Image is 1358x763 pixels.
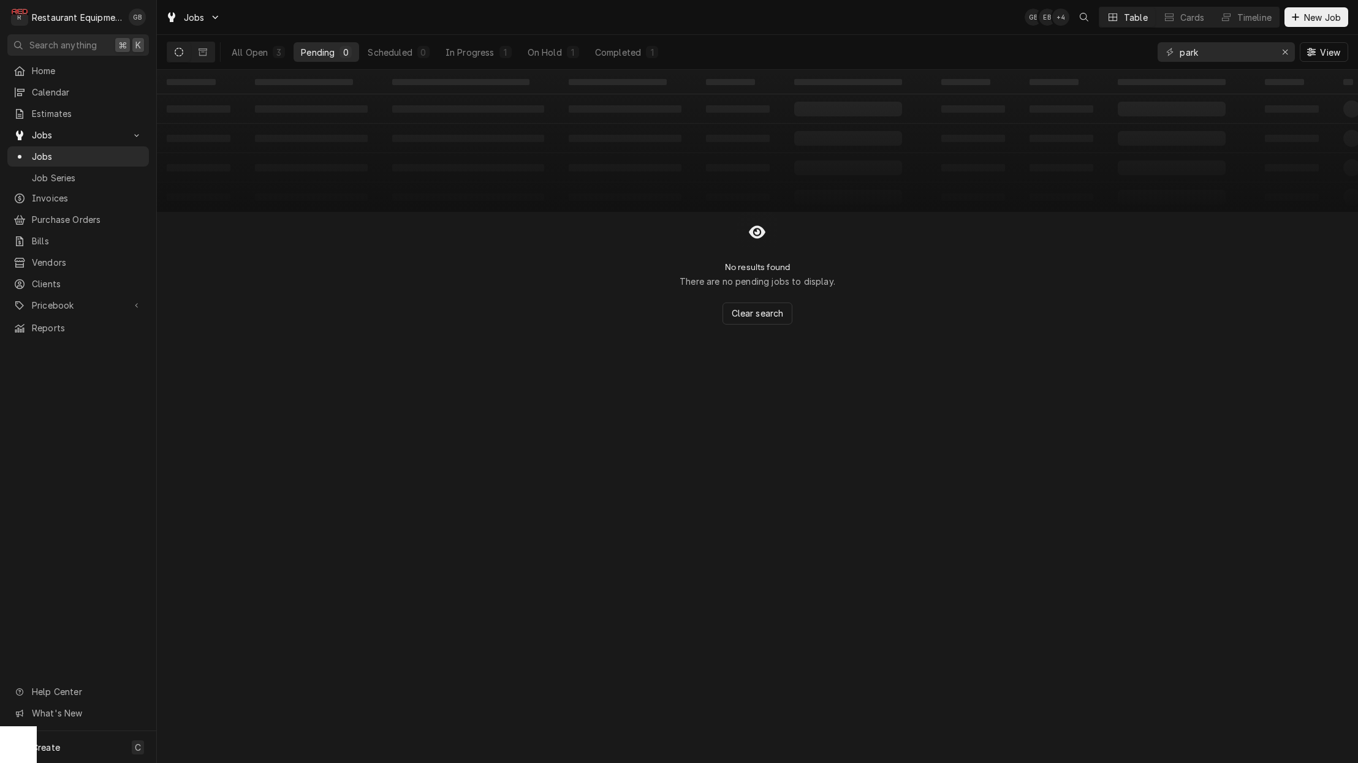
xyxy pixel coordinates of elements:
span: ‌ [392,79,529,85]
span: ‌ [1118,79,1226,85]
button: New Job [1284,7,1348,27]
div: R [11,9,28,26]
span: New Job [1302,11,1343,24]
div: Pending [301,46,335,59]
div: 0 [420,46,427,59]
div: On Hold [528,46,562,59]
span: View [1318,46,1343,59]
span: ‌ [569,79,667,85]
span: Invoices [32,192,143,205]
span: ‌ [167,79,216,85]
span: Vendors [32,256,143,269]
div: EB [1039,9,1056,26]
span: ‌ [1343,79,1353,85]
span: Estimates [32,107,143,120]
a: Go to Jobs [7,125,149,145]
button: Clear search [723,303,793,325]
span: ‌ [706,79,755,85]
div: Restaurant Equipment Diagnostics [32,11,122,24]
span: Pricebook [32,299,124,312]
span: Create [32,742,60,753]
span: ‌ [1265,79,1304,85]
span: Purchase Orders [32,213,143,226]
span: ‌ [794,79,902,85]
div: GB [1025,9,1042,26]
span: Clients [32,277,143,290]
span: Help Center [32,685,142,698]
div: 1 [648,46,656,59]
a: Clients [7,274,149,294]
a: Calendar [7,82,149,102]
a: Vendors [7,252,149,272]
span: ‌ [941,79,990,85]
a: Go to Jobs [161,7,226,28]
button: Search anything⌘K [7,34,149,56]
div: 3 [275,46,283,59]
button: View [1300,42,1348,62]
button: Open search [1074,7,1094,27]
div: All Open [232,46,268,59]
span: K [135,39,141,51]
div: Emily Bird's Avatar [1039,9,1056,26]
a: Reports [7,318,149,338]
div: Cards [1180,11,1205,24]
span: What's New [32,707,142,720]
div: Scheduled [368,46,412,59]
span: Jobs [32,150,143,163]
span: ‌ [255,79,353,85]
a: Home [7,61,149,81]
a: Job Series [7,168,149,188]
div: Completed [595,46,641,59]
div: 0 [342,46,349,59]
span: Reports [32,321,143,334]
div: Gary Beaver's Avatar [1025,9,1042,26]
button: Erase input [1275,42,1295,62]
span: Bills [32,235,143,247]
span: ‌ [1030,79,1079,85]
div: 1 [502,46,509,59]
div: In Progress [446,46,495,59]
div: Restaurant Equipment Diagnostics's Avatar [11,9,28,26]
span: Search anything [29,39,97,51]
span: Job Series [32,171,143,184]
p: There are no pending jobs to display. [680,275,835,288]
div: 1 [569,46,577,59]
div: Table [1124,11,1148,24]
a: Purchase Orders [7,209,149,230]
a: Invoices [7,188,149,208]
a: Bills [7,231,149,251]
span: ⌘ [118,39,127,51]
a: Go to Pricebook [7,295,149,315]
h2: No results found [725,262,791,272]
table: Pending Jobs List Loading [157,70,1358,212]
span: Calendar [32,86,143,99]
a: Jobs [7,146,149,167]
div: + 4 [1052,9,1069,26]
a: Estimates [7,103,149,124]
div: GB [129,9,146,26]
span: Jobs [32,129,124,141]
a: Go to Help Center [7,682,149,702]
div: Timeline [1237,11,1272,24]
span: Clear search [729,307,786,320]
span: Home [32,64,143,77]
span: Jobs [184,11,205,24]
div: Gary Beaver's Avatar [129,9,146,26]
span: C [135,741,141,754]
a: Go to What's New [7,703,149,723]
input: Keyword search [1180,42,1272,62]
